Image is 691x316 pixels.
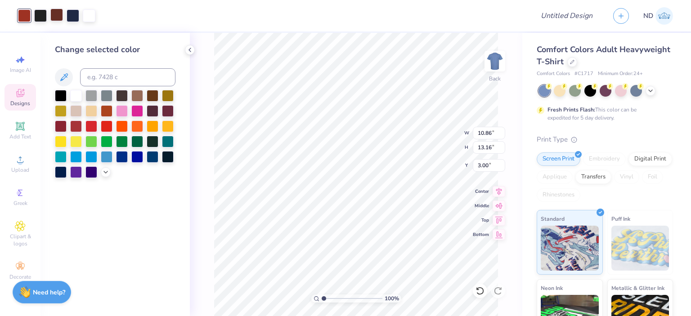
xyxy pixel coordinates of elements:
[598,70,643,78] span: Minimum Order: 24 +
[80,68,175,86] input: e.g. 7428 c
[611,283,664,293] span: Metallic & Glitter Ink
[643,11,653,21] span: ND
[486,52,504,70] img: Back
[611,226,669,271] img: Puff Ink
[4,233,36,247] span: Clipart & logos
[541,226,599,271] img: Standard
[614,170,639,184] div: Vinyl
[11,166,29,174] span: Upload
[9,273,31,280] span: Decorate
[655,7,673,25] img: Nikita Dekate
[583,152,626,166] div: Embroidery
[473,231,489,238] span: Bottom
[574,70,593,78] span: # C1717
[10,100,30,107] span: Designs
[537,188,580,202] div: Rhinestones
[55,44,175,56] div: Change selected color
[473,203,489,209] span: Middle
[33,288,65,297] strong: Need help?
[628,152,672,166] div: Digital Print
[473,188,489,195] span: Center
[575,170,611,184] div: Transfers
[547,106,595,113] strong: Fresh Prints Flash:
[9,133,31,140] span: Add Text
[537,170,573,184] div: Applique
[13,200,27,207] span: Greek
[537,134,673,145] div: Print Type
[10,67,31,74] span: Image AI
[611,214,630,223] span: Puff Ink
[547,106,658,122] div: This color can be expedited for 5 day delivery.
[541,214,565,223] span: Standard
[541,283,563,293] span: Neon Ink
[385,294,399,303] span: 100 %
[537,44,670,67] span: Comfort Colors Adult Heavyweight T-Shirt
[537,70,570,78] span: Comfort Colors
[643,7,673,25] a: ND
[642,170,663,184] div: Foil
[534,7,600,25] input: Untitled Design
[489,75,501,83] div: Back
[537,152,580,166] div: Screen Print
[473,217,489,223] span: Top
